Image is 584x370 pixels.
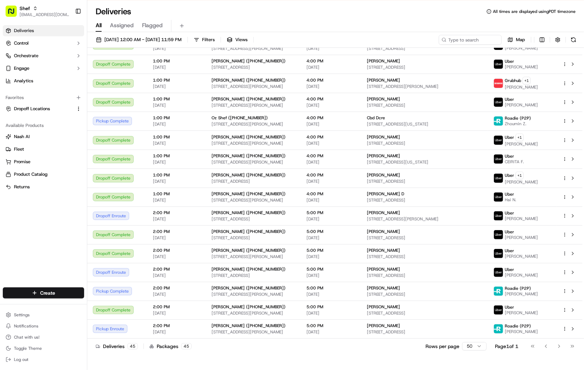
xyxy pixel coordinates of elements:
[6,159,81,165] a: Promise
[367,134,400,140] span: [PERSON_NAME]
[14,184,30,190] span: Returns
[22,108,49,114] span: Shef Support
[54,108,68,114] span: [DATE]
[153,115,200,121] span: 1:00 PM
[153,58,200,64] span: 1:00 PM
[306,179,356,184] span: [DATE]
[494,174,503,183] img: uber-new-logo.jpeg
[212,210,286,216] span: [PERSON_NAME] ([PHONE_NUMBER])
[212,248,286,253] span: [PERSON_NAME] ([PHONE_NUMBER])
[367,329,482,335] span: [STREET_ADDRESS]
[306,153,356,159] span: 4:00 PM
[212,216,295,222] span: [STREET_ADDRESS]
[504,35,528,45] button: Map
[505,272,538,278] span: [PERSON_NAME]
[367,153,400,159] span: [PERSON_NAME]
[212,172,286,178] span: [PERSON_NAME] ([PHONE_NUMBER])
[505,323,531,329] span: Roadie (P2P)
[3,75,84,86] a: Analytics
[14,357,28,362] span: Log out
[119,69,127,77] button: Start new chat
[212,191,286,197] span: [PERSON_NAME] ([PHONE_NUMBER])
[505,78,521,83] span: Grubhub
[494,305,503,315] img: uber-new-logo.jpeg
[494,136,503,145] img: uber-new-logo.jpeg
[306,77,356,83] span: 4:00 PM
[14,146,24,152] span: Fleet
[153,65,200,70] span: [DATE]
[367,216,482,222] span: [STREET_ADDRESS][PERSON_NAME]
[505,329,538,334] span: [PERSON_NAME]
[367,197,482,203] span: [STREET_ADDRESS]
[367,248,400,253] span: [PERSON_NAME]
[494,287,503,296] img: roadie-logo-v2.jpg
[69,154,84,159] span: Pylon
[212,153,286,159] span: [PERSON_NAME] ([PHONE_NUMBER])
[505,267,514,272] span: Uber
[494,192,503,202] img: uber-new-logo.jpeg
[367,115,385,121] span: Cbd Dcre
[153,121,200,127] span: [DATE]
[153,172,200,178] span: 1:00 PM
[306,46,356,51] span: [DATE]
[153,191,200,197] span: 1:00 PM
[505,135,514,140] span: Uber
[14,171,47,178] span: Product Catalog
[306,141,356,146] span: [DATE]
[153,254,200,259] span: [DATE]
[153,248,200,253] span: 2:00 PM
[505,248,514,254] span: Uber
[505,102,538,108] span: [PERSON_NAME]
[31,67,114,74] div: Start new chat
[153,304,200,310] span: 2:00 PM
[494,154,503,164] img: uber-new-logo.jpeg
[212,273,295,278] span: [STREET_ADDRESS]
[56,134,115,147] a: 💻API Documentation
[367,292,482,297] span: [STREET_ADDRESS]
[505,173,514,178] span: Uber
[3,287,84,299] button: Create
[127,343,138,349] div: 45
[306,310,356,316] span: [DATE]
[6,134,81,140] a: Nash AI
[149,343,192,350] div: Packages
[212,323,286,329] span: [PERSON_NAME] ([PHONE_NUMBER])
[3,321,84,331] button: Notifications
[181,343,192,349] div: 45
[153,153,200,159] span: 1:00 PM
[14,323,38,329] span: Notifications
[6,171,81,178] a: Product Catalog
[212,229,286,234] span: [PERSON_NAME] ([PHONE_NUMBER])
[367,304,400,310] span: [PERSON_NAME]
[153,159,200,165] span: [DATE]
[505,235,538,240] span: [PERSON_NAME]
[367,285,400,291] span: [PERSON_NAME]
[153,216,200,222] span: [DATE]
[153,273,200,278] span: [DATE]
[20,5,30,12] span: Shef
[306,216,356,222] span: [DATE]
[96,21,102,30] span: All
[212,254,295,259] span: [STREET_ADDRESS][PERSON_NAME]
[153,210,200,216] span: 2:00 PM
[3,103,84,114] button: Dropoff Locations
[367,172,400,178] span: [PERSON_NAME]
[367,58,400,64] span: [PERSON_NAME]
[494,98,503,107] img: uber-new-logo.jpeg
[96,6,131,17] h1: Deliveries
[153,141,200,146] span: [DATE]
[3,169,84,180] button: Product Catalog
[306,172,356,178] span: 4:00 PM
[7,101,18,113] img: Shef Support
[40,289,55,296] span: Create
[3,50,84,61] button: Orchestrate
[31,74,96,79] div: We're available if you need us!
[15,67,27,79] img: 8571987876998_91fb9ceb93ad5c398215_72.jpg
[306,254,356,259] span: [DATE]
[367,159,482,165] span: [STREET_ADDRESS][US_STATE]
[494,230,503,239] img: uber-new-logo.jpeg
[110,21,134,30] span: Assigned
[14,346,42,351] span: Toggle Theme
[3,343,84,353] button: Toggle Theme
[505,84,538,90] span: [PERSON_NAME]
